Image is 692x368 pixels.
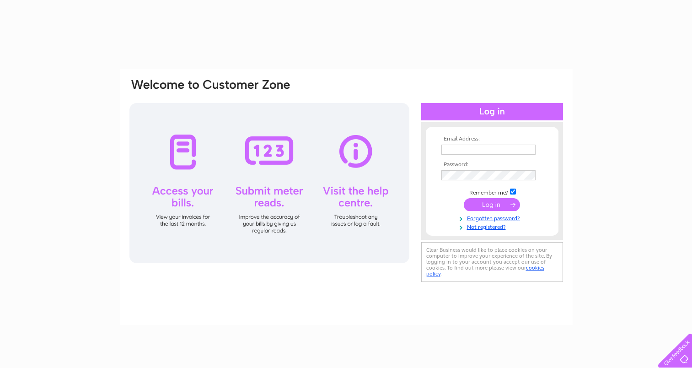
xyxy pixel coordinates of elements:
th: Password: [439,162,545,168]
th: Email Address: [439,136,545,142]
a: Not registered? [441,222,545,231]
a: cookies policy [426,265,544,277]
a: Forgotten password? [441,213,545,222]
input: Submit [464,198,520,211]
div: Clear Business would like to place cookies on your computer to improve your experience of the sit... [421,242,563,282]
td: Remember me? [439,187,545,196]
